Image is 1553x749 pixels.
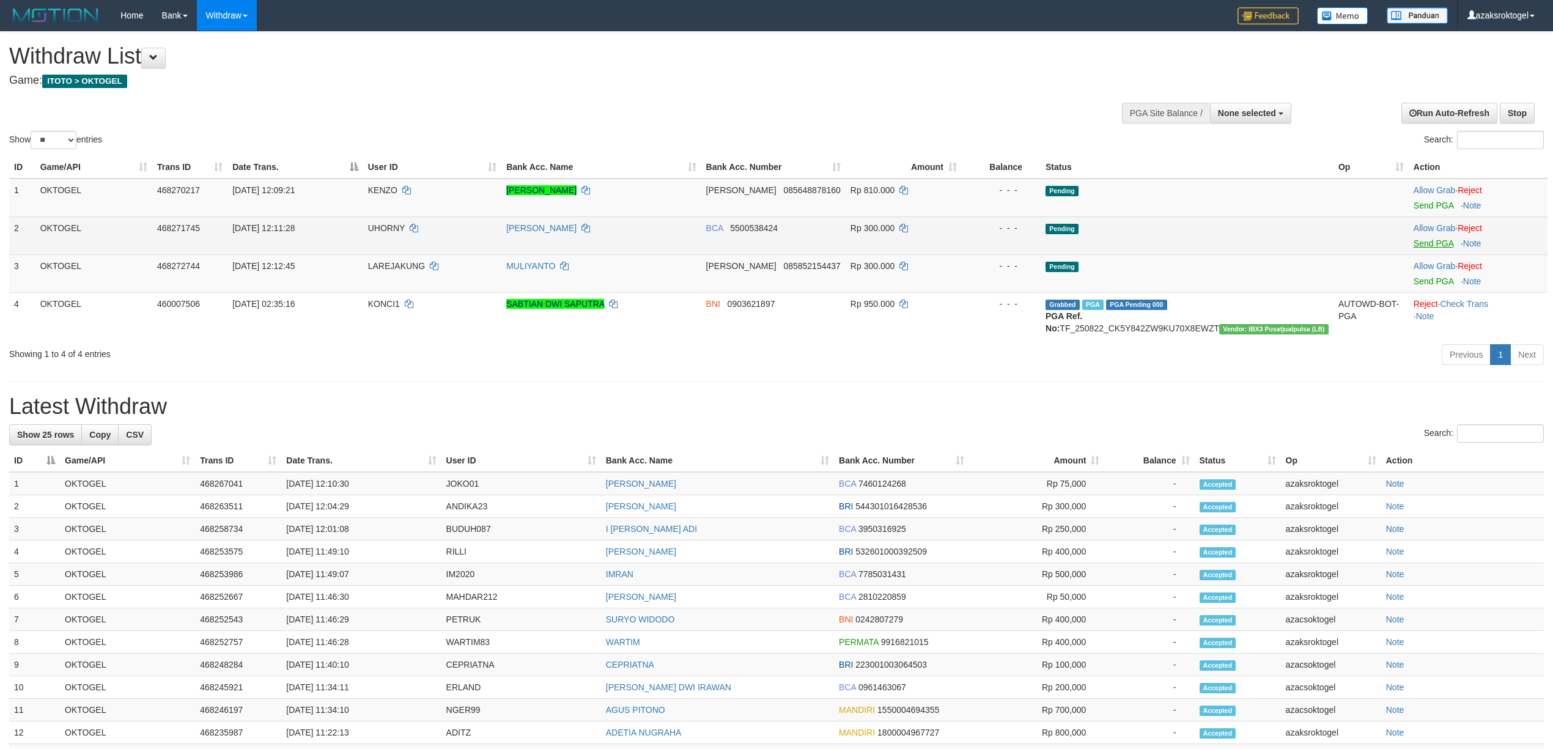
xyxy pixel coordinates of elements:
[1334,156,1409,179] th: Op: activate to sort column ascending
[1457,424,1544,443] input: Search:
[1387,7,1448,24] img: panduan.png
[1200,570,1236,580] span: Accepted
[1442,344,1491,365] a: Previous
[195,472,281,495] td: 468267041
[1046,224,1079,234] span: Pending
[9,343,638,360] div: Showing 1 to 4 of 4 entries
[441,654,601,676] td: CEPRIATNA
[839,592,856,602] span: BCA
[1386,479,1404,489] a: Note
[60,699,195,721] td: OKTOGEL
[1106,300,1167,310] span: PGA Pending
[1200,592,1236,603] span: Accepted
[9,586,60,608] td: 6
[701,156,846,179] th: Bank Acc. Number: activate to sort column ascending
[1281,495,1381,518] td: azaksroktogel
[35,179,152,217] td: OKTOGEL
[441,449,601,472] th: User ID: activate to sort column ascending
[232,261,295,271] span: [DATE] 12:12:45
[35,216,152,254] td: OKTOGEL
[9,472,60,495] td: 1
[706,223,723,233] span: BCA
[855,547,927,556] span: Copy 532601000392509 to clipboard
[839,524,856,534] span: BCA
[969,721,1104,744] td: Rp 800,000
[839,614,853,624] span: BNI
[728,299,775,309] span: Copy 0903621897 to clipboard
[1424,424,1544,443] label: Search:
[606,569,633,579] a: IMRAN
[281,449,441,472] th: Date Trans.: activate to sort column ascending
[506,261,555,271] a: MULIYANTO
[1416,311,1434,321] a: Note
[1386,682,1404,692] a: Note
[855,660,927,670] span: Copy 223001003064503 to clipboard
[281,676,441,699] td: [DATE] 11:34:11
[1104,631,1194,654] td: -
[1458,261,1482,271] a: Reject
[1281,472,1381,495] td: azaksroktogel
[1104,586,1194,608] td: -
[9,44,1023,68] h1: Withdraw List
[60,495,195,518] td: OKTOGEL
[227,156,363,179] th: Date Trans.: activate to sort column descending
[855,614,903,624] span: Copy 0242807279 to clipboard
[1386,614,1404,624] a: Note
[1200,728,1236,739] span: Accepted
[281,608,441,631] td: [DATE] 11:46:29
[9,541,60,563] td: 4
[195,631,281,654] td: 468252757
[877,705,939,715] span: Copy 1550004694355 to clipboard
[969,449,1104,472] th: Amount: activate to sort column ascending
[42,75,127,88] span: ITOTO > OKTOGEL
[281,495,441,518] td: [DATE] 12:04:29
[850,223,895,233] span: Rp 300.000
[706,185,776,195] span: [PERSON_NAME]
[9,292,35,339] td: 4
[506,299,604,309] a: SABTIAN DWI SAPUTRA
[839,569,856,579] span: BCA
[35,254,152,292] td: OKTOGEL
[1046,262,1079,272] span: Pending
[706,299,720,309] span: BNI
[1414,223,1458,233] span: ·
[834,449,969,472] th: Bank Acc. Number: activate to sort column ascending
[368,299,400,309] span: KONCI1
[9,6,102,24] img: MOTION_logo.png
[1409,292,1547,339] td: · ·
[368,261,425,271] span: LAREJAKUNG
[1440,299,1488,309] a: Check Trans
[31,131,76,149] select: Showentries
[195,608,281,631] td: 468252543
[35,156,152,179] th: Game/API: activate to sort column ascending
[1424,131,1544,149] label: Search:
[1409,254,1547,292] td: ·
[839,501,853,511] span: BRI
[1041,292,1334,339] td: TF_250822_CK5Y842ZW9KU70X8EWZT
[17,430,74,440] span: Show 25 rows
[601,449,834,472] th: Bank Acc. Name: activate to sort column ascending
[9,699,60,721] td: 11
[606,524,697,534] a: I [PERSON_NAME] ADI
[1317,7,1368,24] img: Button%20Memo.svg
[232,223,295,233] span: [DATE] 12:11:28
[441,699,601,721] td: NGER99
[281,541,441,563] td: [DATE] 11:49:10
[1281,721,1381,744] td: azaksroktogel
[60,472,195,495] td: OKTOGEL
[1104,676,1194,699] td: -
[1414,261,1455,271] a: Allow Grab
[1104,472,1194,495] td: -
[441,721,601,744] td: ADITZ
[1414,201,1453,210] a: Send PGA
[281,654,441,676] td: [DATE] 11:40:10
[969,495,1104,518] td: Rp 300,000
[195,541,281,563] td: 468253575
[839,705,875,715] span: MANDIRI
[839,660,853,670] span: BRI
[441,563,601,586] td: IM2020
[969,563,1104,586] td: Rp 500,000
[1386,569,1404,579] a: Note
[1104,449,1194,472] th: Balance: activate to sort column ascending
[9,179,35,217] td: 1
